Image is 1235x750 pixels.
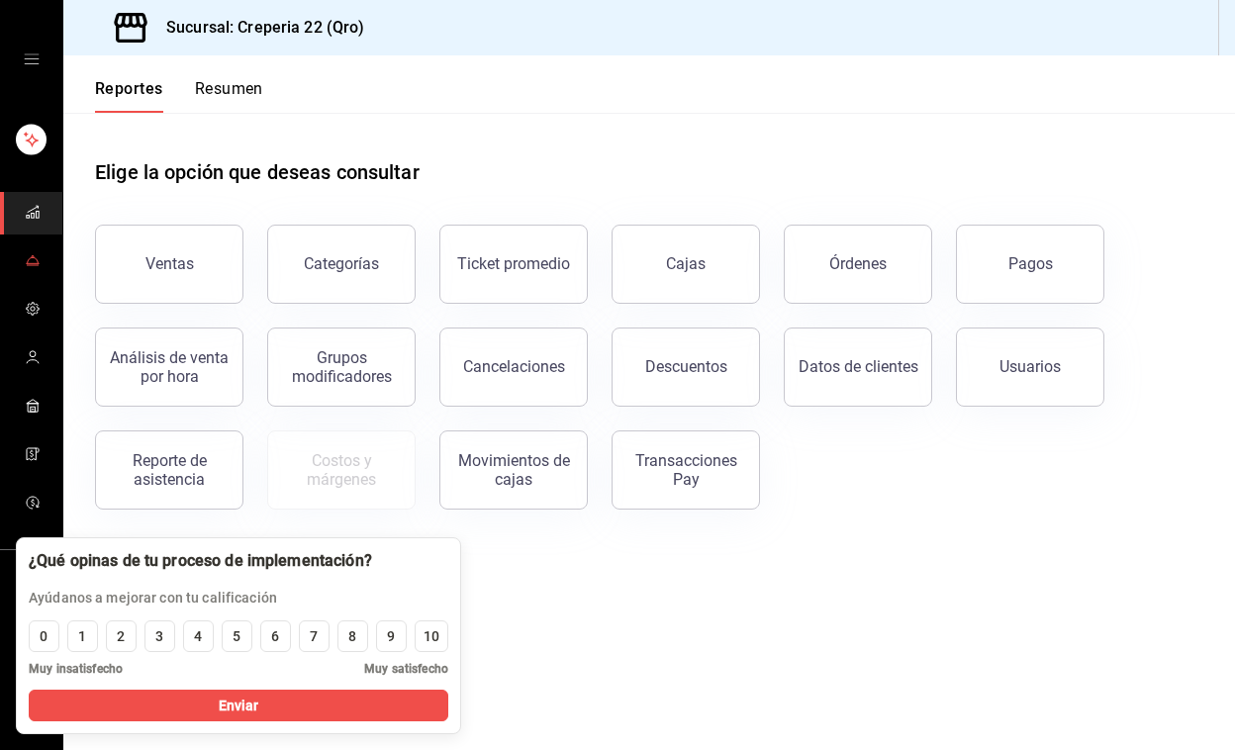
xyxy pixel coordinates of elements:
[267,328,416,407] button: Grupos modificadores
[95,79,163,113] button: Reportes
[267,430,416,510] button: Contrata inventarios para ver este reporte
[612,225,760,304] button: Cajas
[222,620,252,652] button: 5
[95,157,420,187] h1: Elige la opción que deseas consultar
[645,357,727,376] div: Descuentos
[415,620,448,652] button: 10
[624,451,747,489] div: Transacciones Pay
[612,430,760,510] button: Transacciones Pay
[304,254,379,273] div: Categorías
[183,620,214,652] button: 4
[439,430,588,510] button: Movimientos de cajas
[117,626,125,647] div: 2
[1008,254,1053,273] div: Pagos
[29,620,59,652] button: 0
[95,328,243,407] button: Análisis de venta por hora
[310,626,318,647] div: 7
[799,357,918,376] div: Datos de clientes
[108,348,231,386] div: Análisis de venta por hora
[29,588,372,609] p: Ayúdanos a mejorar con tu calificación
[67,620,98,652] button: 1
[956,225,1104,304] button: Pagos
[666,254,706,273] div: Cajas
[260,620,291,652] button: 6
[194,626,202,647] div: 4
[829,254,887,273] div: Órdenes
[376,620,407,652] button: 9
[784,225,932,304] button: Órdenes
[457,254,570,273] div: Ticket promedio
[337,620,368,652] button: 8
[219,696,259,716] span: Enviar
[29,690,448,721] button: Enviar
[108,451,231,489] div: Reporte de asistencia
[387,626,395,647] div: 9
[144,620,175,652] button: 3
[95,430,243,510] button: Reporte de asistencia
[155,626,163,647] div: 3
[195,79,263,113] button: Resumen
[280,348,403,386] div: Grupos modificadores
[348,626,356,647] div: 8
[280,451,403,489] div: Costos y márgenes
[364,660,448,678] span: Muy satisfecho
[612,328,760,407] button: Descuentos
[150,16,365,40] h3: Sucursal: Creperia 22 (Qro)
[29,550,372,572] div: ¿Qué opinas de tu proceso de implementación?
[299,620,330,652] button: 7
[24,51,40,67] button: open drawer
[78,626,86,647] div: 1
[106,620,137,652] button: 2
[784,328,932,407] button: Datos de clientes
[40,626,47,647] div: 0
[452,451,575,489] div: Movimientos de cajas
[999,357,1061,376] div: Usuarios
[439,225,588,304] button: Ticket promedio
[463,357,565,376] div: Cancelaciones
[271,626,279,647] div: 6
[439,328,588,407] button: Cancelaciones
[956,328,1104,407] button: Usuarios
[267,225,416,304] button: Categorías
[424,626,439,647] div: 10
[29,660,123,678] span: Muy insatisfecho
[233,626,240,647] div: 5
[145,254,194,273] div: Ventas
[95,79,263,113] div: navigation tabs
[95,225,243,304] button: Ventas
